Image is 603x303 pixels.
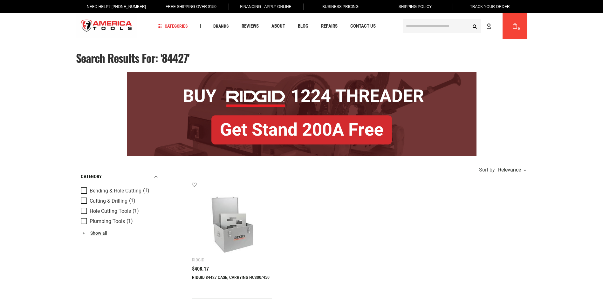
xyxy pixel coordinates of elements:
span: Shipping Policy [399,4,432,9]
span: (1) [129,198,135,204]
span: Bending & Hole Cutting [90,188,141,194]
a: Brands [210,22,232,30]
span: (1) [133,208,139,214]
a: Plumbing Tools (1) [81,218,157,225]
span: Repairs [321,24,338,29]
span: Contact Us [350,24,376,29]
div: Ridgid [192,257,204,262]
span: Reviews [242,24,259,29]
span: Sort by [479,167,495,172]
img: BOGO: Buy RIDGID® 1224 Threader, Get Stand 200A Free! [127,72,476,156]
a: About [269,22,288,30]
span: Brands [213,24,229,28]
a: 0 [509,13,521,39]
span: (1) [127,219,133,224]
img: RIDGID 84427 CASE, CARRYING HC300/450 [198,188,266,256]
a: Hole Cutting Tools (1) [81,208,157,215]
span: Categories [157,24,188,28]
span: Plumbing Tools [90,219,125,224]
span: $408.17 [192,266,209,272]
span: (1) [143,188,149,193]
a: Repairs [318,22,340,30]
a: Bending & Hole Cutting (1) [81,187,157,194]
a: RIDGID 84427 CASE, CARRYING HC300/450 [192,275,270,280]
span: About [271,24,285,29]
a: Cutting & Drilling (1) [81,198,157,205]
a: BOGO: Buy RIDGID® 1224 Threader, Get Stand 200A Free! [127,72,476,77]
span: Blog [298,24,308,29]
div: Product Filters [81,166,159,244]
span: Search results for: '84427' [76,50,190,66]
a: Reviews [239,22,262,30]
a: Contact Us [347,22,379,30]
a: Blog [295,22,311,30]
span: Cutting & Drilling [90,198,127,204]
img: America Tools [76,14,138,38]
div: Relevance [497,167,526,172]
button: Search [469,20,481,32]
span: Hole Cutting Tools [90,208,131,214]
a: Categories [154,22,191,30]
a: Show all [81,231,107,236]
a: store logo [76,14,138,38]
div: category [81,172,159,181]
span: 0 [518,27,520,30]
